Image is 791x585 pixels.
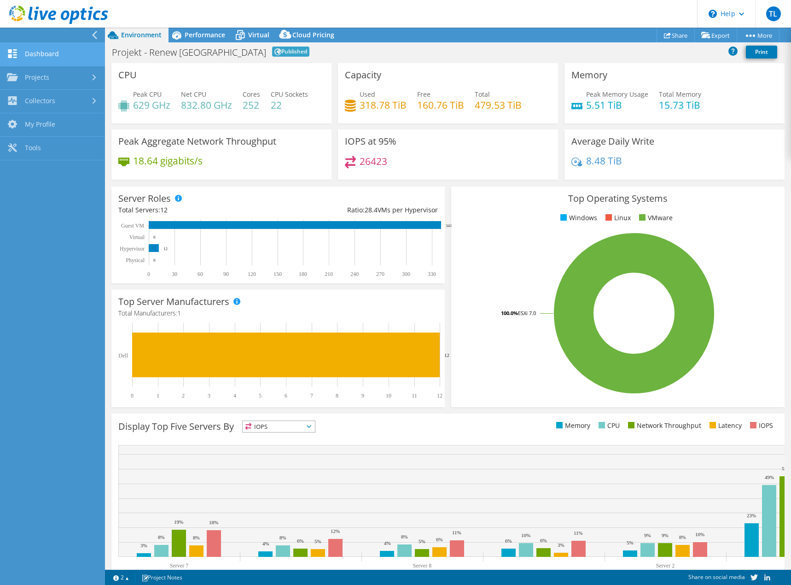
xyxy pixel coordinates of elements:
[209,520,218,525] text: 18%
[259,392,262,399] text: 5
[314,538,321,544] text: 5%
[140,543,147,548] text: 3%
[417,90,430,99] span: Free
[586,156,622,166] h4: 8.48 TiB
[174,519,183,525] text: 19%
[558,213,597,223] li: Windows
[384,540,391,546] text: 4%
[402,271,410,277] text: 300
[475,90,490,99] span: Total
[521,532,530,538] text: 10%
[223,271,229,277] text: 90
[540,538,547,543] text: 6%
[360,100,407,110] h4: 318.78 TiB
[695,532,704,537] text: 10%
[248,271,256,277] text: 120
[325,271,333,277] text: 210
[345,70,381,80] h3: Capacity
[657,28,695,42] a: Share
[133,100,170,110] h4: 629 GHz
[118,136,276,146] h3: Peak Aggregate Network Throughput
[243,421,315,432] span: IOPS
[637,213,673,223] li: VMware
[299,271,307,277] text: 180
[118,205,278,215] div: Total Servers:
[501,310,518,316] tspan: 100.0%
[131,392,134,399] text: 0
[118,70,137,80] h3: CPU
[153,258,156,263] text: 0
[160,205,168,214] span: 12
[336,392,338,399] text: 8
[458,193,778,204] h3: Top Operating Systems
[413,562,431,569] text: Server 8
[118,352,128,359] text: Dell
[596,421,620,431] li: CPU
[365,205,378,214] span: 28.4
[737,28,779,42] a: More
[331,528,340,534] text: 12%
[452,530,461,535] text: 11%
[571,70,607,80] h3: Memory
[193,535,200,540] text: 8%
[279,535,286,540] text: 8%
[659,100,701,110] h4: 15.73 TiB
[505,538,512,544] text: 6%
[118,297,229,307] h3: Top Server Manufacturers
[659,90,701,99] span: Total Memory
[475,100,522,110] h4: 479.53 TiB
[558,542,564,548] text: 3%
[766,6,781,21] span: TL
[679,534,686,540] text: 8%
[437,392,442,399] text: 12
[177,309,181,317] span: 1
[586,100,648,110] h4: 5.51 TiB
[243,90,260,99] span: Cores
[765,474,774,480] text: 49%
[181,90,206,99] span: Net CPU
[273,271,282,277] text: 150
[118,193,171,204] h3: Server Roles
[133,156,203,166] h4: 18.64 gigabits/s
[248,30,269,39] span: Virtual
[120,246,145,252] text: Hypervisor
[586,90,648,99] span: Peak Memory Usage
[243,100,260,110] h4: 252
[360,90,375,99] span: Used
[644,532,651,538] text: 9%
[709,10,717,18] svg: \n
[746,46,777,58] a: Print
[135,572,189,583] a: Project Notes
[158,534,165,540] text: 8%
[198,271,203,277] text: 60
[121,30,162,39] span: Environment
[121,222,144,229] text: Guest VM
[518,310,536,316] tspan: ESXi 7.0
[782,466,791,471] text: 55%
[129,234,145,240] text: Virtual
[627,540,634,545] text: 5%
[278,205,438,215] div: Ratio: VMs per Hypervisor
[170,562,188,569] text: Server 7
[271,100,308,110] h4: 22
[133,90,162,99] span: Peak CPU
[748,421,773,431] li: IOPS
[107,572,135,583] a: 2
[446,223,452,228] text: 341
[182,392,185,399] text: 2
[310,392,313,399] text: 7
[662,532,669,538] text: 9%
[707,421,742,431] li: Latency
[436,537,443,542] text: 6%
[271,90,308,99] span: CPU Sockets
[153,235,156,240] text: 0
[181,100,232,110] h4: 832.80 GHz
[428,271,436,277] text: 330
[292,30,334,39] span: Cloud Pricing
[419,538,425,544] text: 5%
[376,271,384,277] text: 270
[574,530,583,536] text: 11%
[571,136,654,146] h3: Average Daily Write
[417,100,464,110] h4: 160.76 TiB
[603,213,631,223] li: Linux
